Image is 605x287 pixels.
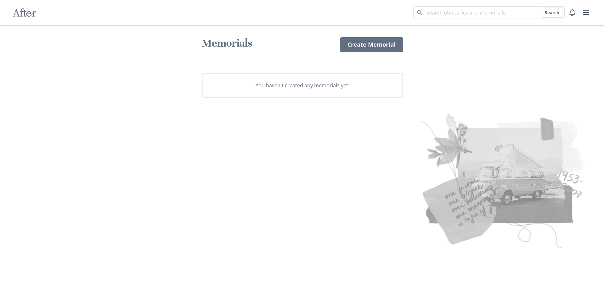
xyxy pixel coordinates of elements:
button: Notifications [566,6,579,19]
h1: Memorials [202,37,332,50]
button: Search [541,8,563,18]
p: You haven't created any memorials yet. [256,82,349,89]
a: Create Memorial [340,37,403,52]
input: Search term [413,6,565,19]
button: user menu [580,6,592,19]
img: Collage of old pictures and notes [287,108,590,251]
